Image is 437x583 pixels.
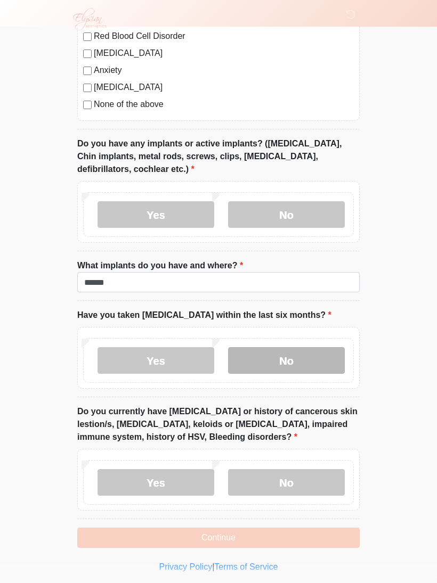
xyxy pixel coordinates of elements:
[94,47,354,60] label: [MEDICAL_DATA]
[159,562,213,571] a: Privacy Policy
[228,347,345,374] label: No
[77,259,243,272] label: What implants do you have and where?
[83,50,92,58] input: [MEDICAL_DATA]
[77,137,360,176] label: Do you have any implants or active implants? ([MEDICAL_DATA], Chin implants, metal rods, screws, ...
[77,528,360,548] button: Continue
[214,562,278,571] a: Terms of Service
[67,8,111,30] img: Elysian Aesthetics Logo
[77,309,331,322] label: Have you taken [MEDICAL_DATA] within the last six months?
[212,562,214,571] a: |
[77,405,360,444] label: Do you currently have [MEDICAL_DATA] or history of cancerous skin lestion/s, [MEDICAL_DATA], kelo...
[98,347,214,374] label: Yes
[94,98,354,111] label: None of the above
[83,101,92,109] input: None of the above
[98,469,214,496] label: Yes
[83,67,92,75] input: Anxiety
[83,84,92,92] input: [MEDICAL_DATA]
[98,201,214,228] label: Yes
[228,469,345,496] label: No
[94,81,354,94] label: [MEDICAL_DATA]
[94,64,354,77] label: Anxiety
[228,201,345,228] label: No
